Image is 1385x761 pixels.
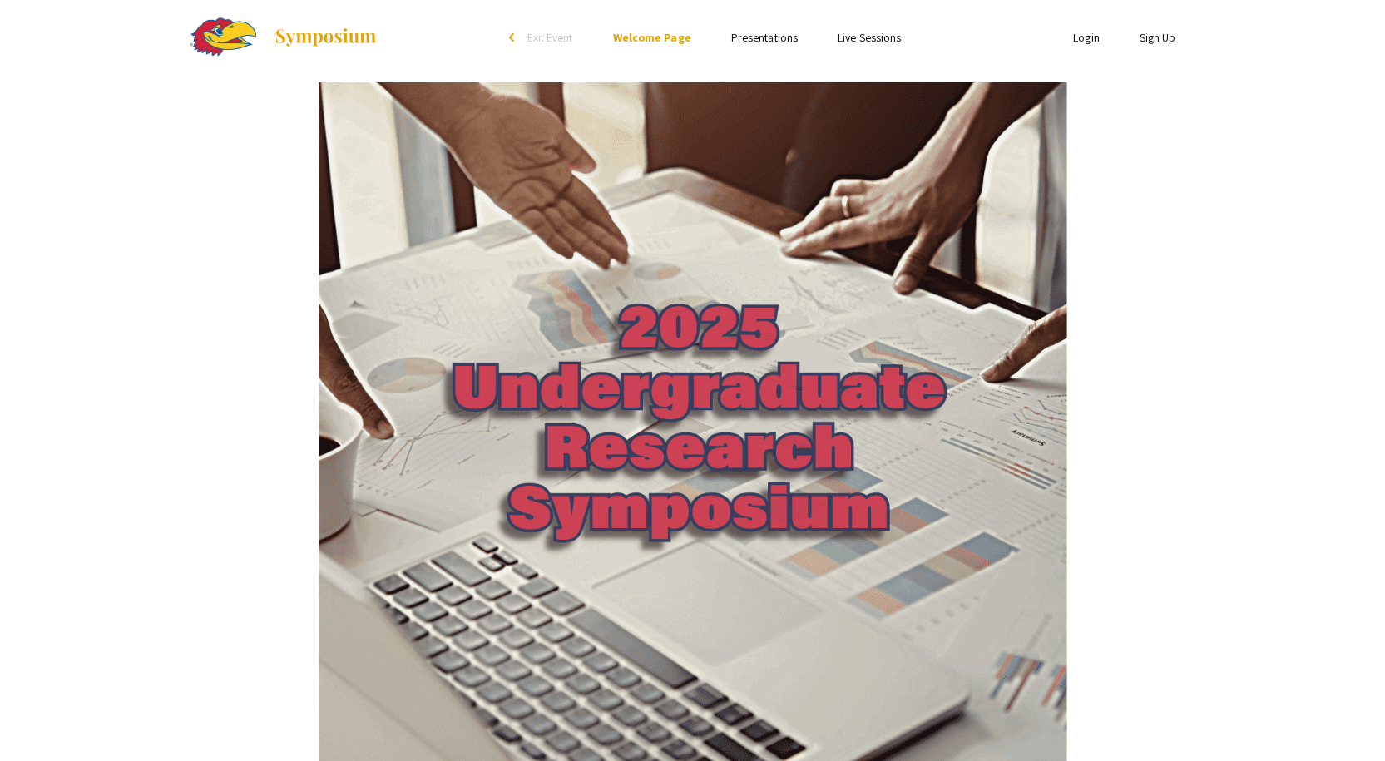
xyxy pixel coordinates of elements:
iframe: Chat [12,686,71,749]
a: Sign Up [1140,30,1176,45]
a: Presentations [731,30,798,45]
img: Symposium by ForagerOne [274,27,378,47]
a: Welcome Page [613,30,691,45]
span: Exit Event [527,30,573,45]
img: 28th Annual Undergraduate Research Symposium [190,17,258,58]
a: 28th Annual Undergraduate Research Symposium [190,17,378,58]
a: Login [1073,30,1100,45]
div: arrow_back_ios [509,32,519,42]
a: Live Sessions [838,30,901,45]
